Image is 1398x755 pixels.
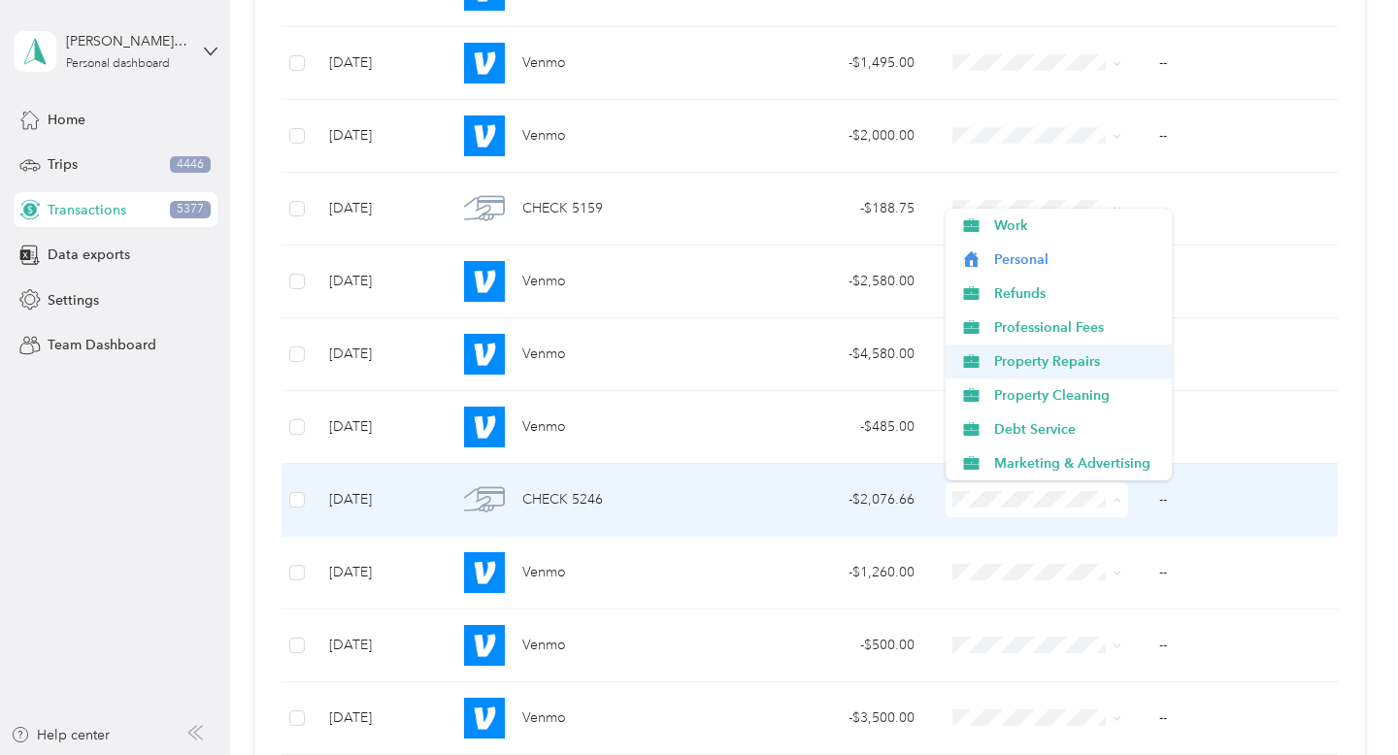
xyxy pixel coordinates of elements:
span: Debt Service [994,419,1158,440]
span: Venmo [522,271,566,292]
div: - $188.75 [762,198,915,219]
td: [DATE] [314,318,442,391]
td: -- [1144,173,1348,246]
img: Venmo [464,698,505,739]
img: Venmo [464,625,505,666]
td: -- [1144,246,1348,318]
span: Home [48,110,85,130]
span: Professional Fees [994,317,1158,338]
td: -- [1144,464,1348,537]
span: Personal [994,249,1158,270]
div: - $500.00 [762,635,915,656]
span: Refunds [994,283,1158,304]
img: Venmo [464,552,505,593]
td: [DATE] [314,100,442,173]
span: Property Repairs [994,351,1158,372]
div: - $2,000.00 [762,125,915,147]
div: - $1,260.00 [762,562,915,583]
div: [PERSON_NAME] & [PERSON_NAME] Buckhead Rentals [66,31,187,51]
td: [DATE] [314,537,442,609]
span: Venmo [522,52,566,74]
div: - $2,076.66 [762,489,915,510]
div: Personal dashboard [66,58,170,70]
div: - $3,500.00 [762,707,915,729]
td: [DATE] [314,464,442,537]
td: -- [1144,609,1348,682]
img: CHECK 5246 [464,479,505,520]
span: 4446 [170,156,211,174]
span: Team Dashboard [48,335,156,355]
span: CHECK 5246 [522,489,603,510]
span: Property Cleaning [994,385,1158,406]
span: Venmo [522,416,566,438]
td: [DATE] [314,27,442,100]
span: 5377 [170,201,211,218]
td: [DATE] [314,609,442,682]
div: - $2,580.00 [762,271,915,292]
img: Venmo [464,43,505,83]
td: [DATE] [314,246,442,318]
td: [DATE] [314,173,442,246]
span: Venmo [522,635,566,656]
div: - $485.00 [762,416,915,438]
img: Venmo [464,407,505,447]
span: Venmo [522,707,566,729]
button: Help center [11,725,110,745]
div: - $1,495.00 [762,52,915,74]
iframe: Everlance-gr Chat Button Frame [1289,646,1398,755]
span: Transactions [48,200,126,220]
span: Trips [48,154,78,175]
img: Venmo [464,261,505,302]
span: Marketing & Advertising [994,453,1158,474]
span: Venmo [522,344,566,365]
td: [DATE] [314,682,442,755]
td: -- [1144,27,1348,100]
td: -- [1144,537,1348,609]
span: Settings [48,290,99,311]
span: Data exports [48,245,130,265]
td: [DATE] [314,391,442,464]
img: Venmo [464,115,505,156]
td: -- [1144,391,1348,464]
div: - $4,580.00 [762,344,915,365]
span: Work [994,215,1158,236]
img: Venmo [464,334,505,375]
span: Venmo [522,562,566,583]
td: -- [1144,100,1348,173]
span: CHECK 5159 [522,198,603,219]
img: CHECK 5159 [464,188,505,229]
td: -- [1144,682,1348,755]
span: Venmo [522,125,566,147]
td: -- [1144,318,1348,391]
